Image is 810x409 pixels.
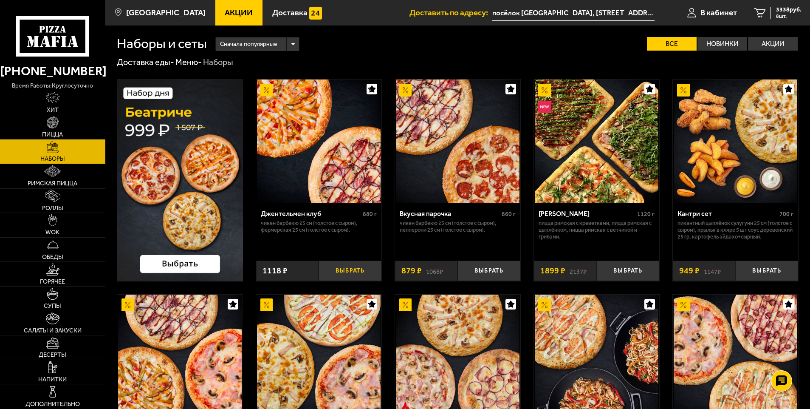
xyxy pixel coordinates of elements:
p: Пицца Римская с креветками, Пицца Римская с цыплёнком, Пицца Римская с ветчиной и грибами. [539,220,655,240]
img: Мама Миа [535,80,658,203]
div: Кантри сет [677,210,777,218]
span: Обеды [42,254,63,260]
span: Доставка [272,9,308,17]
span: 879 ₽ [401,267,422,275]
span: 1118 ₽ [262,267,288,275]
img: Акционный [260,84,273,97]
s: 1068 ₽ [426,267,443,275]
a: АкционныйВкусная парочка [395,80,520,203]
span: 1899 ₽ [540,267,565,275]
div: [PERSON_NAME] [539,210,635,218]
span: Акции [225,9,253,17]
button: Выбрать [735,261,798,281]
span: 8 шт. [776,14,802,19]
img: Новинка [538,101,551,114]
span: посёлок Парголово, улица Первого Мая, 107к6 [492,5,654,21]
img: Акционный [399,84,412,97]
span: [GEOGRAPHIC_DATA] [126,9,206,17]
img: Акционный [260,298,273,311]
img: Акционный [538,298,551,311]
span: Десерты [39,352,66,358]
span: 949 ₽ [679,267,700,275]
img: Акционный [399,298,412,311]
span: Напитки [38,377,67,383]
span: 700 г [779,210,793,218]
label: Новинки [697,37,747,51]
img: Вкусная парочка [396,80,519,203]
span: Римская пицца [28,181,77,187]
span: WOK [45,230,59,236]
button: Выбрать [319,261,381,281]
span: В кабинет [700,9,737,17]
span: Наборы [40,156,65,162]
input: Ваш адрес доставки [492,5,654,21]
a: АкционныйДжентельмен клуб [256,80,381,203]
s: 1147 ₽ [704,267,721,275]
img: 15daf4d41897b9f0e9f617042186c801.svg [309,7,322,20]
div: Джентельмен клуб [261,210,361,218]
img: Акционный [538,84,551,97]
a: АкционныйНовинкаМама Миа [534,80,659,203]
a: Доставка еды- [117,57,174,67]
span: Роллы [42,205,63,211]
span: Сначала популярные [220,36,277,52]
span: Доставить по адресу: [409,9,492,17]
span: 880 г [363,210,377,218]
img: Джентельмен клуб [257,80,381,203]
img: Кантри сет [674,80,797,203]
div: Вкусная парочка [400,210,500,218]
span: Супы [44,303,61,309]
button: Выбрать [596,261,659,281]
label: Все [647,37,697,51]
span: 3338 руб. [776,7,802,13]
a: Меню- [175,57,202,67]
span: Дополнительно [25,401,80,407]
p: Чикен Барбекю 25 см (толстое с сыром), Пепперони 25 см (толстое с сыром). [400,220,516,233]
p: Чикен Барбекю 25 см (толстое с сыром), Фермерская 25 см (толстое с сыром). [261,220,377,233]
span: 1120 г [637,210,655,218]
button: Выбрать [457,261,520,281]
span: Горячее [40,279,65,285]
label: Акции [748,37,798,51]
img: Акционный [677,84,690,97]
span: 860 г [502,210,516,218]
div: Наборы [203,57,233,68]
span: Пицца [42,132,63,138]
span: Хит [47,107,59,113]
p: Пикантный цыплёнок сулугуни 25 см (толстое с сыром), крылья в кляре 5 шт соус деревенский 25 гр, ... [677,220,793,240]
span: Салаты и закуски [24,328,82,334]
h1: Наборы и сеты [117,37,207,51]
s: 2137 ₽ [570,267,587,275]
img: Акционный [121,298,134,311]
img: Акционный [677,298,690,311]
a: АкционныйКантри сет [673,80,798,203]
